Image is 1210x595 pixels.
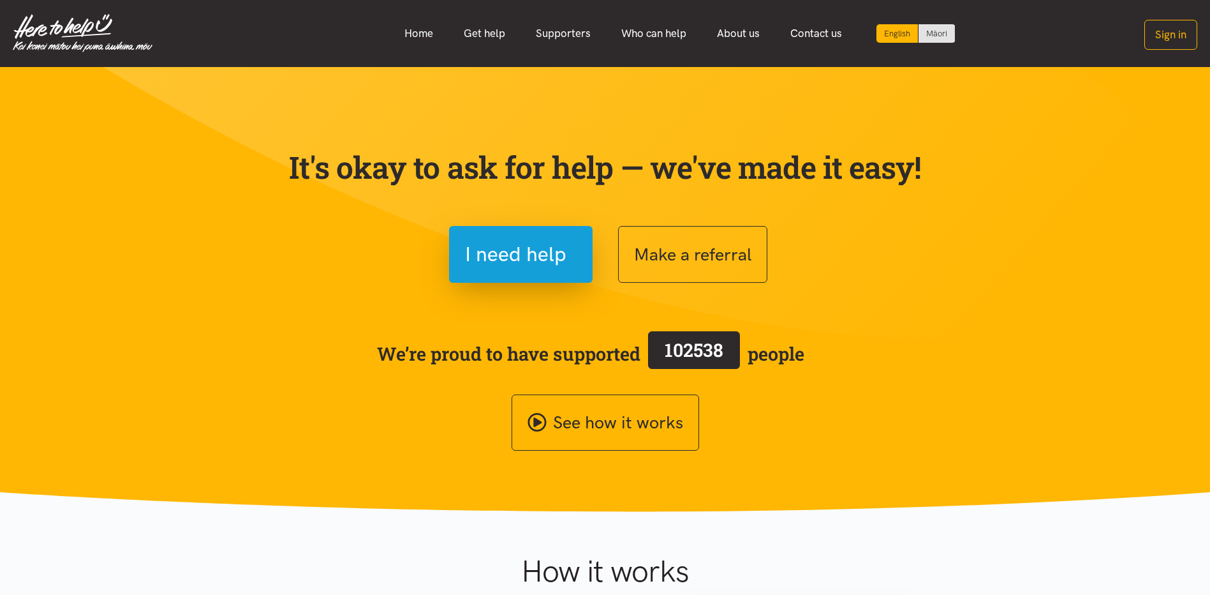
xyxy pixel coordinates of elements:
a: Get help [448,20,520,47]
p: It's okay to ask for help — we've made it easy! [286,149,924,186]
a: See how it works [512,395,699,451]
span: 102538 [665,338,723,362]
div: Language toggle [876,24,955,43]
a: Switch to Te Reo Māori [919,24,955,43]
img: Home [13,14,152,52]
a: About us [702,20,775,47]
span: We’re proud to have supported people [377,329,804,379]
a: 102538 [640,329,748,379]
a: Home [389,20,448,47]
a: Supporters [520,20,606,47]
button: Make a referral [618,226,767,283]
button: Sign in [1144,20,1197,50]
a: Who can help [606,20,702,47]
h1: How it works [397,553,813,590]
a: Contact us [775,20,857,47]
div: Current language [876,24,919,43]
span: I need help [465,238,566,271]
button: I need help [449,226,593,283]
